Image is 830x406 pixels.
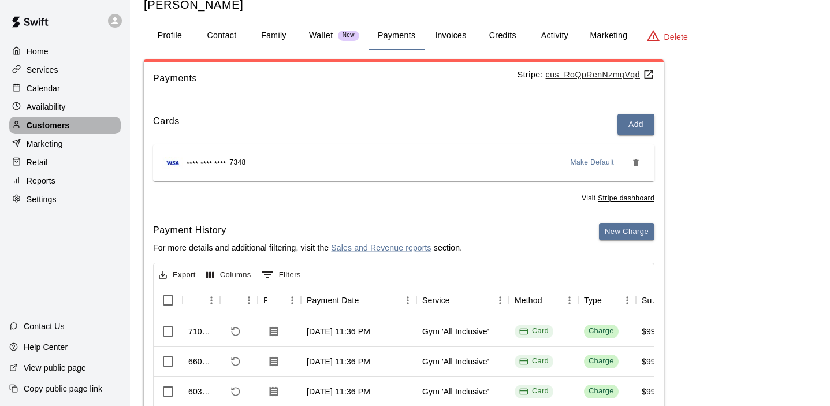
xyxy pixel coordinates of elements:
span: Refund payment [226,382,245,401]
div: Subtotal [642,284,660,316]
div: Refund [220,284,258,316]
div: Method [509,284,578,316]
button: Add [617,114,654,135]
div: Receipt [258,284,301,316]
a: Marketing [9,135,121,152]
p: Stripe: [518,69,654,81]
span: Payments [153,71,518,86]
button: Sort [188,292,204,308]
div: Home [9,43,121,60]
button: Sort [359,292,375,308]
p: Customers [27,120,69,131]
div: Type [578,284,636,316]
div: Charge [589,326,614,337]
div: Service [422,284,450,316]
button: Make Default [566,154,619,172]
button: Menu [284,292,301,309]
button: Sort [602,292,618,308]
button: Remove [627,154,645,172]
button: Profile [144,22,196,50]
p: Wallet [309,29,333,42]
div: Method [515,284,542,316]
button: Marketing [580,22,637,50]
p: Calendar [27,83,60,94]
a: Settings [9,191,121,208]
span: Visit [582,193,654,204]
button: Download Receipt [263,381,284,402]
a: Stripe dashboard [598,194,654,202]
p: Marketing [27,138,63,150]
div: Type [584,284,602,316]
p: Delete [664,31,688,43]
a: Retail [9,154,121,171]
div: Jun 20, 2025, 11:36 PM [307,356,370,367]
div: 710055 [188,326,214,337]
div: Service [416,284,509,316]
p: Retail [27,157,48,168]
div: Payment Date [301,284,416,316]
button: Menu [561,292,578,309]
a: Reports [9,172,121,189]
p: Help Center [24,341,68,353]
button: Credits [477,22,528,50]
p: Availability [27,101,66,113]
a: cus_RoQpRenNzmqVqd [546,70,654,79]
button: Menu [203,292,220,309]
div: 660426 [188,356,214,367]
span: Make Default [571,157,615,169]
p: Reports [27,175,55,187]
button: Export [156,266,199,284]
div: Id [183,284,220,316]
button: Activity [528,22,580,50]
a: Services [9,61,121,79]
div: $99.00 [642,386,667,397]
button: Menu [492,292,509,309]
div: $99.00 [642,356,667,367]
p: Services [27,64,58,76]
p: View public page [24,362,86,374]
button: Menu [240,292,258,309]
div: Card [519,356,549,367]
button: New Charge [599,223,654,241]
div: May 20, 2025, 11:36 PM [307,386,370,397]
div: Card [519,386,549,397]
p: Contact Us [24,321,65,332]
p: Home [27,46,49,57]
a: Sales and Revenue reports [331,243,431,252]
h6: Payment History [153,223,462,238]
div: Receipt [263,284,267,316]
a: Customers [9,117,121,134]
button: Payments [369,22,425,50]
button: Contact [196,22,248,50]
span: 7348 [229,157,245,169]
div: Jul 20, 2025, 11:36 PM [307,326,370,337]
button: Menu [399,292,416,309]
div: Gym 'All Inclusive' [422,386,489,397]
span: New [338,32,359,39]
div: 603902 [188,386,214,397]
a: Calendar [9,80,121,97]
button: Select columns [203,266,254,284]
p: For more details and additional filtering, visit the section. [153,242,462,254]
div: $99.00 [642,326,667,337]
button: Family [248,22,300,50]
button: Sort [542,292,559,308]
button: Menu [619,292,636,309]
span: Refund payment [226,352,245,371]
div: Gym 'All Inclusive' [422,326,489,337]
button: Download Receipt [263,351,284,372]
p: Settings [27,193,57,205]
div: basic tabs example [144,22,816,50]
span: Refund payment [226,322,245,341]
div: Charge [589,386,614,397]
div: Gym 'All Inclusive' [422,356,489,367]
a: Availability [9,98,121,116]
p: Copy public page link [24,383,102,394]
